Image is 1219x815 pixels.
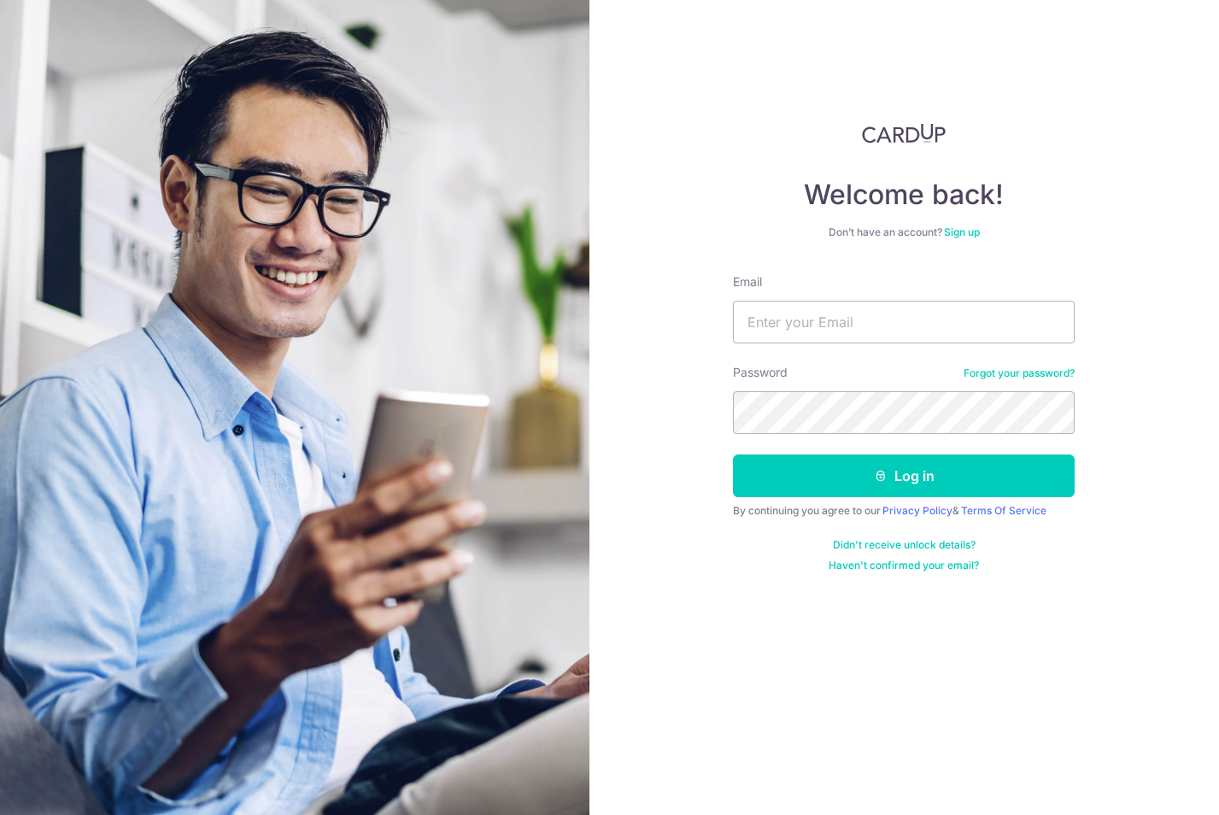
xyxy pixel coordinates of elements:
h4: Welcome back! [733,178,1075,212]
a: Sign up [944,226,980,238]
a: Terms Of Service [961,504,1046,517]
input: Enter your Email [733,301,1075,343]
label: Email [733,273,762,290]
a: Haven't confirmed your email? [829,559,979,572]
a: Privacy Policy [882,504,952,517]
button: Log in [733,454,1075,497]
a: Forgot your password? [964,366,1075,380]
div: By continuing you agree to our & [733,504,1075,518]
div: Don’t have an account? [733,226,1075,239]
label: Password [733,364,788,381]
img: CardUp Logo [862,123,946,144]
a: Didn't receive unlock details? [833,538,976,552]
